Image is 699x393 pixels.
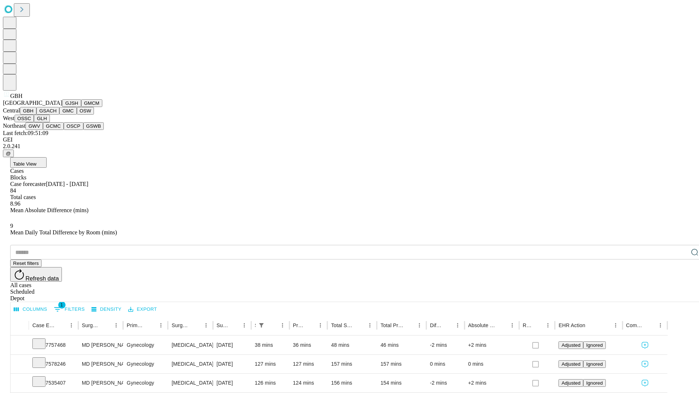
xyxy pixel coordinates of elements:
[442,320,453,330] button: Sort
[15,115,34,122] button: OSSC
[66,320,76,330] button: Menu
[111,320,121,330] button: Menu
[430,322,442,328] div: Difference
[90,304,123,315] button: Density
[127,322,145,328] div: Primary Service
[645,320,655,330] button: Sort
[34,115,50,122] button: GLH
[655,320,666,330] button: Menu
[14,339,25,352] button: Expand
[20,107,36,115] button: GBH
[255,336,286,354] div: 38 mins
[558,360,583,368] button: Adjusted
[380,322,403,328] div: Total Predicted Duration
[32,336,75,354] div: 7757468
[305,320,315,330] button: Sort
[468,336,516,354] div: +2 mins
[10,194,36,200] span: Total cases
[380,336,423,354] div: 46 mins
[171,374,209,392] div: [MEDICAL_DATA] [MEDICAL_DATA] REMOVAL TUBES AND/OR OVARIES FOR UTERUS 250GM OR LESS
[10,187,16,194] span: 84
[497,320,507,330] button: Sort
[543,320,553,330] button: Menu
[453,320,463,330] button: Menu
[10,207,88,213] span: Mean Absolute Difference (mins)
[380,374,423,392] div: 154 mins
[3,100,62,106] span: [GEOGRAPHIC_DATA]
[6,151,11,156] span: @
[331,355,373,373] div: 157 mins
[36,107,59,115] button: GSACH
[583,360,605,368] button: Ignored
[256,320,266,330] button: Show filters
[293,355,324,373] div: 127 mins
[3,115,15,121] span: West
[59,107,76,115] button: GMC
[191,320,201,330] button: Sort
[558,322,585,328] div: EHR Action
[380,355,423,373] div: 157 mins
[586,380,603,386] span: Ignored
[277,320,288,330] button: Menu
[586,361,603,367] span: Ignored
[331,374,373,392] div: 156 mins
[10,229,117,235] span: Mean Daily Total Difference by Room (mins)
[561,342,580,348] span: Adjusted
[58,301,66,309] span: 1
[468,355,516,373] div: 0 mins
[3,143,696,150] div: 2.0.241
[25,275,59,282] span: Refresh data
[126,304,159,315] button: Export
[586,320,596,330] button: Sort
[201,320,211,330] button: Menu
[523,322,532,328] div: Resolved in EHR
[3,123,25,129] span: Northeast
[12,304,49,315] button: Select columns
[3,136,696,143] div: GEI
[217,355,248,373] div: [DATE]
[64,122,83,130] button: OSCP
[3,130,48,136] span: Last fetch: 09:51:09
[468,322,496,328] div: Absolute Difference
[611,320,621,330] button: Menu
[83,122,104,130] button: GSWB
[10,259,42,267] button: Reset filters
[127,374,164,392] div: Gynecology
[82,355,119,373] div: MD [PERSON_NAME] [PERSON_NAME]
[331,322,354,328] div: Total Scheduled Duration
[25,122,43,130] button: GWV
[32,374,75,392] div: 7535407
[10,223,13,229] span: 9
[10,267,62,282] button: Refresh data
[331,336,373,354] div: 48 mins
[13,161,36,167] span: Table View
[468,374,516,392] div: +2 mins
[14,358,25,371] button: Expand
[217,336,248,354] div: [DATE]
[430,355,461,373] div: 0 mins
[81,99,102,107] button: GMCM
[404,320,414,330] button: Sort
[171,336,209,354] div: [MEDICAL_DATA] WITH [MEDICAL_DATA] AND/OR [MEDICAL_DATA] WITH OR WITHOUT D&C
[217,374,248,392] div: [DATE]
[561,361,580,367] span: Adjusted
[561,380,580,386] span: Adjusted
[430,336,461,354] div: -2 mins
[82,322,100,328] div: Surgeon Name
[32,355,75,373] div: 7578246
[583,341,605,349] button: Ignored
[626,322,644,328] div: Comments
[586,342,603,348] span: Ignored
[255,322,256,328] div: Scheduled In Room Duration
[507,320,517,330] button: Menu
[77,107,94,115] button: OSW
[171,355,209,373] div: [MEDICAL_DATA] [MEDICAL_DATA] REMOVAL TUBES AND/OR OVARIES FOR UTERUS 250GM OR LESS
[558,341,583,349] button: Adjusted
[293,322,305,328] div: Predicted In Room Duration
[217,322,228,328] div: Surgery Date
[355,320,365,330] button: Sort
[315,320,325,330] button: Menu
[583,379,605,387] button: Ignored
[533,320,543,330] button: Sort
[414,320,424,330] button: Menu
